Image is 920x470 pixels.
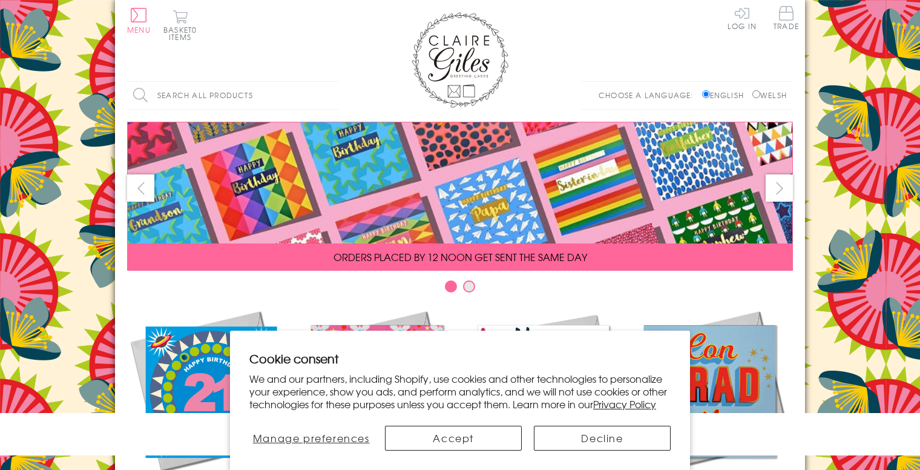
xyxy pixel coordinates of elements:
button: Menu [127,8,151,33]
span: ORDERS PLACED BY 12 NOON GET SENT THE SAME DAY [333,250,587,264]
button: Carousel Page 2 [463,280,475,293]
input: English [702,90,710,98]
button: Carousel Page 1 (Current Slide) [445,280,457,293]
a: Trade [774,6,799,32]
span: 0 items [169,24,197,42]
a: Privacy Policy [593,397,656,411]
input: Search all products [127,82,339,109]
button: Basket0 items [163,10,197,41]
p: Choose a language: [599,90,700,101]
p: We and our partners, including Shopify, use cookies and other technologies to personalize your ex... [249,372,671,410]
label: Welsh [752,90,787,101]
button: Decline [534,426,671,451]
input: Welsh [752,90,760,98]
button: Manage preferences [249,426,373,451]
h2: Cookie consent [249,350,671,367]
span: Menu [127,24,151,35]
span: Trade [774,6,799,30]
span: Manage preferences [253,431,370,445]
div: Carousel Pagination [127,280,793,299]
label: English [702,90,750,101]
img: Claire Giles Greetings Cards [412,12,508,108]
button: Accept [385,426,522,451]
button: prev [127,174,154,202]
a: Log In [728,6,757,30]
input: Search [327,82,339,109]
button: next [766,174,793,202]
